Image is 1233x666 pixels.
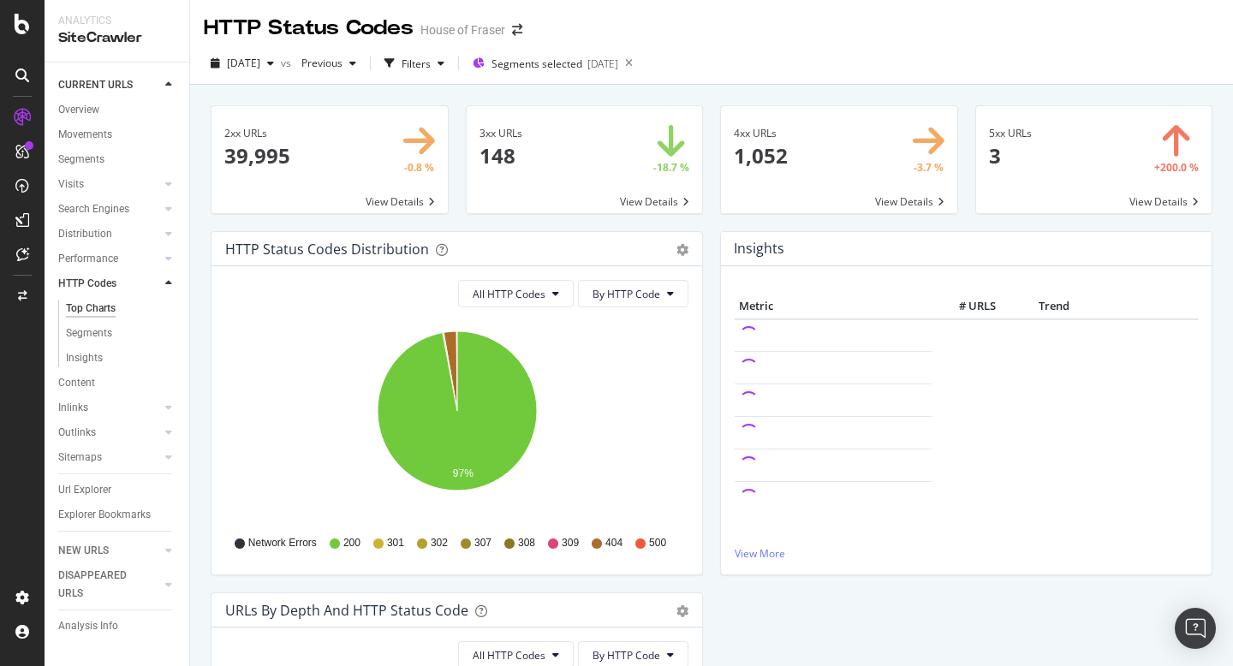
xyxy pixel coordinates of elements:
[295,50,363,77] button: Previous
[58,374,95,392] div: Content
[578,280,688,307] button: By HTTP Code
[420,21,505,39] div: House of Fraser
[58,481,177,499] a: Url Explorer
[466,50,618,77] button: Segments selected[DATE]
[512,24,522,36] div: arrow-right-arrow-left
[225,602,468,619] div: URLs by Depth and HTTP Status Code
[735,546,1198,561] a: View More
[227,56,260,70] span: 2025 Sep. 3rd
[605,536,622,550] span: 404
[58,449,102,467] div: Sitemaps
[676,244,688,256] div: gear
[66,324,112,342] div: Segments
[58,175,84,193] div: Visits
[66,349,177,367] a: Insights
[58,126,112,144] div: Movements
[58,424,160,442] a: Outlinks
[593,287,660,301] span: By HTTP Code
[402,56,431,71] div: Filters
[431,536,448,550] span: 302
[58,76,160,94] a: CURRENT URLS
[58,101,99,119] div: Overview
[587,56,618,71] div: [DATE]
[58,101,177,119] a: Overview
[58,28,176,48] div: SiteCrawler
[295,56,342,70] span: Previous
[58,542,109,560] div: NEW URLS
[676,605,688,617] div: gear
[58,200,160,218] a: Search Engines
[58,275,160,293] a: HTTP Codes
[204,14,414,43] div: HTTP Status Codes
[58,424,96,442] div: Outlinks
[473,287,545,301] span: All HTTP Codes
[281,56,295,70] span: vs
[58,225,160,243] a: Distribution
[58,76,133,94] div: CURRENT URLS
[58,399,160,417] a: Inlinks
[58,542,160,560] a: NEW URLS
[734,237,784,260] h4: Insights
[58,506,177,524] a: Explorer Bookmarks
[58,617,118,635] div: Analysis Info
[58,506,151,524] div: Explorer Bookmarks
[593,648,660,663] span: By HTTP Code
[58,151,177,169] a: Segments
[58,374,177,392] a: Content
[58,175,160,193] a: Visits
[378,50,451,77] button: Filters
[58,617,177,635] a: Analysis Info
[66,349,103,367] div: Insights
[387,536,404,550] span: 301
[225,321,688,520] svg: A chart.
[58,275,116,293] div: HTTP Codes
[458,280,574,307] button: All HTTP Codes
[66,300,177,318] a: Top Charts
[58,481,111,499] div: Url Explorer
[932,294,1000,319] th: # URLS
[58,225,112,243] div: Distribution
[649,536,666,550] span: 500
[66,300,116,318] div: Top Charts
[474,536,491,550] span: 307
[343,536,360,550] span: 200
[735,294,932,319] th: Metric
[562,536,579,550] span: 309
[58,200,129,218] div: Search Engines
[58,250,118,268] div: Performance
[58,250,160,268] a: Performance
[58,567,160,603] a: DISAPPEARED URLS
[66,324,177,342] a: Segments
[248,536,317,550] span: Network Errors
[518,536,535,550] span: 308
[473,648,545,663] span: All HTTP Codes
[58,567,145,603] div: DISAPPEARED URLS
[225,241,429,258] div: HTTP Status Codes Distribution
[204,50,281,77] button: [DATE]
[491,56,582,71] span: Segments selected
[58,449,160,467] a: Sitemaps
[1175,608,1216,649] div: Open Intercom Messenger
[58,126,177,144] a: Movements
[58,14,176,28] div: Analytics
[1000,294,1108,319] th: Trend
[58,399,88,417] div: Inlinks
[58,151,104,169] div: Segments
[453,467,474,479] text: 97%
